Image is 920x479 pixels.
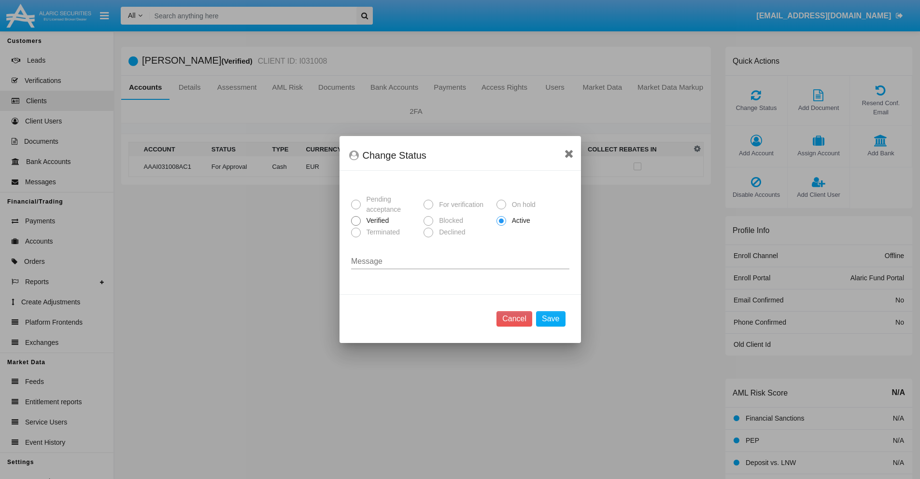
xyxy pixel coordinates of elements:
button: Save [536,311,565,327]
div: Change Status [349,148,571,163]
span: Verified [361,216,392,226]
span: On hold [506,200,538,210]
span: Pending acceptance [361,194,420,215]
span: For verification [433,200,486,210]
span: Active [506,216,533,226]
span: Declined [433,227,467,237]
button: Cancel [496,311,532,327]
span: Blocked [433,216,466,226]
span: Terminated [361,227,402,237]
